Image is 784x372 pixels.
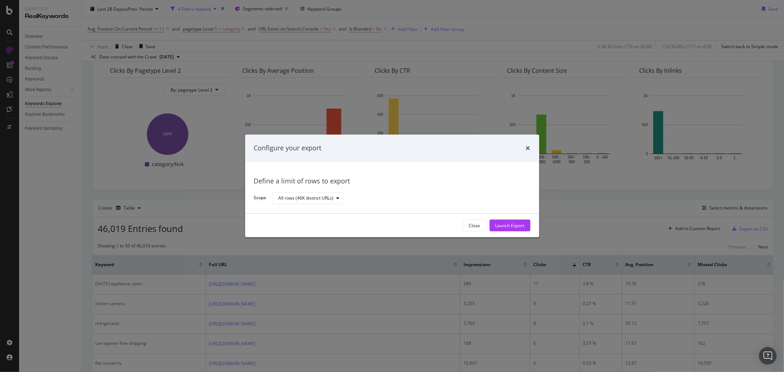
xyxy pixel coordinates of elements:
[463,220,487,232] button: Close
[254,176,530,186] div: Define a limit of rows to export
[469,222,480,229] div: Close
[254,143,322,153] div: Configure your export
[759,347,777,365] div: Open Intercom Messenger
[272,192,343,204] button: All rows (46K distinct URLs)
[526,143,530,153] div: times
[254,195,266,203] label: Scope
[495,222,525,229] div: Launch Export
[490,220,530,232] button: Launch Export
[279,196,334,200] div: All rows (46K distinct URLs)
[245,135,539,237] div: modal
